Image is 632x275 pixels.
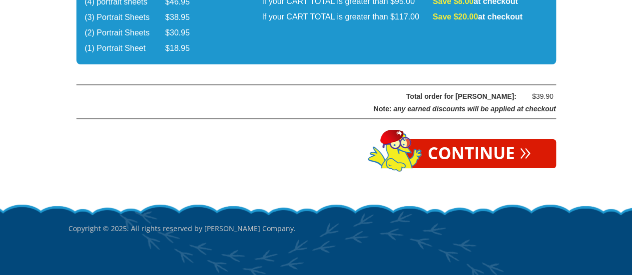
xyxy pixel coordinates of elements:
td: $30.95 [165,26,202,40]
span: » [520,145,531,156]
strong: at checkout [433,12,523,21]
div: $39.90 [524,90,554,103]
div: Total order for [PERSON_NAME]: [102,90,517,103]
td: $38.95 [165,10,202,25]
p: Copyright © 2025. All rights reserved by [PERSON_NAME] Company. [68,203,564,254]
span: any earned discounts will be applied at checkout [393,105,556,113]
td: (1) Portrait Sheet [85,41,164,56]
span: Note: [374,105,392,113]
td: (2) Portrait Sheets [85,26,164,40]
td: If your CART TOTAL is greater than $117.00 [262,10,432,24]
a: Continue» [403,139,556,168]
td: $18.95 [165,41,202,56]
span: Save $20.00 [433,12,478,21]
td: (3) Portrait Sheets [85,10,164,25]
